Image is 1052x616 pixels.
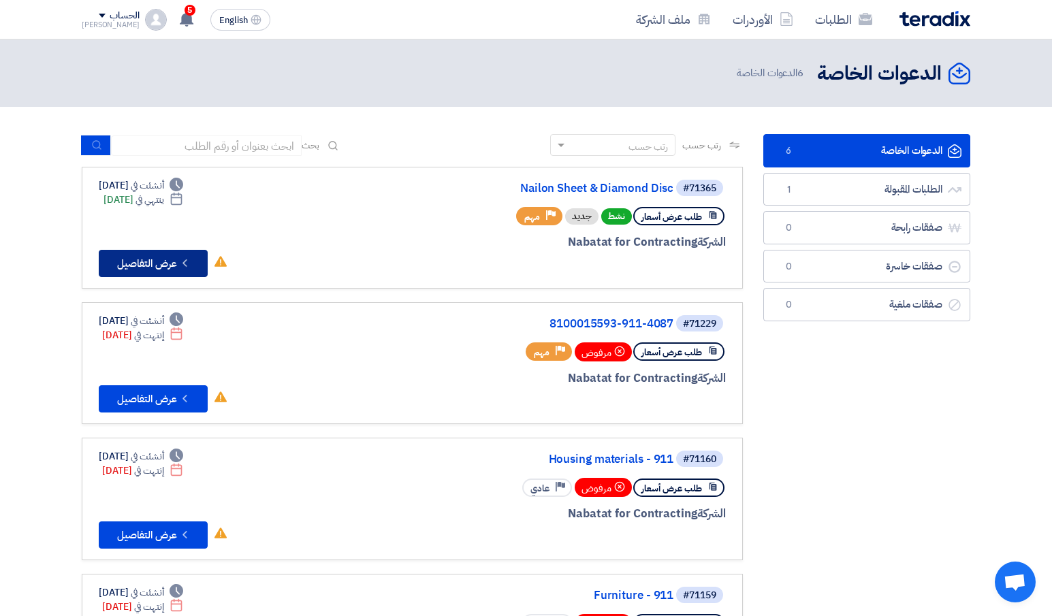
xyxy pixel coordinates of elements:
div: #71159 [683,591,716,600]
a: Nailon Sheet & Diamond Disc [401,182,673,195]
div: Nabatat for Contracting [398,370,726,387]
div: #71365 [683,184,716,193]
a: 8100015593-911-4087 [401,318,673,330]
h2: الدعوات الخاصة [817,61,942,87]
div: [DATE] [99,314,183,328]
div: Nabatat for Contracting [398,233,726,251]
a: ملف الشركة [625,3,722,35]
span: 6 [780,144,797,158]
span: 0 [780,221,797,235]
span: مهم [534,346,549,359]
span: رتب حسب [682,138,721,152]
a: الطلبات المقبولة1 [763,173,970,206]
button: عرض التفاصيل [99,250,208,277]
a: الطلبات [804,3,883,35]
img: Teradix logo [899,11,970,27]
span: أنشئت في [131,585,163,600]
div: #71229 [683,319,716,329]
button: English [210,9,270,31]
span: أنشئت في [131,314,163,328]
img: profile_test.png [145,9,167,31]
div: Nabatat for Contracting [398,505,726,523]
span: الشركة [697,233,727,250]
span: عادي [530,482,549,495]
div: [DATE] [99,585,183,600]
div: [DATE] [102,328,183,342]
div: [PERSON_NAME] [82,21,140,29]
div: [DATE] [102,464,183,478]
span: إنتهت في [134,464,163,478]
span: إنتهت في [134,328,163,342]
div: [DATE] [99,449,183,464]
span: 0 [780,298,797,312]
span: مهم [524,210,540,223]
a: الدعوات الخاصة6 [763,134,970,167]
a: صفقات خاسرة0 [763,250,970,283]
div: Open chat [995,562,1036,602]
button: عرض التفاصيل [99,521,208,549]
span: 1 [780,183,797,197]
span: بحث [302,138,319,152]
span: English [219,16,248,25]
div: مرفوض [575,342,632,361]
button: عرض التفاصيل [99,385,208,412]
span: ينتهي في [136,193,163,207]
div: رتب حسب [628,140,668,154]
span: أنشئت في [131,178,163,193]
a: Furniture - 911 [401,589,673,602]
a: Housing materials - 911 [401,453,673,466]
span: 0 [780,260,797,274]
span: طلب عرض أسعار [641,210,702,223]
div: [DATE] [99,178,183,193]
div: [DATE] [102,600,183,614]
span: 6 [797,65,803,80]
span: طلب عرض أسعار [641,346,702,359]
span: طلب عرض أسعار [641,482,702,495]
span: نشط [601,208,632,225]
input: ابحث بعنوان أو رقم الطلب [111,135,302,156]
span: 5 [185,5,195,16]
a: الأوردرات [722,3,804,35]
div: [DATE] [103,193,183,207]
div: #71160 [683,455,716,464]
span: إنتهت في [134,600,163,614]
span: أنشئت في [131,449,163,464]
span: الشركة [697,505,727,522]
a: صفقات ملغية0 [763,288,970,321]
div: جديد [565,208,599,225]
a: صفقات رابحة0 [763,211,970,244]
div: الحساب [110,10,139,22]
span: الدعوات الخاصة [737,65,806,81]
div: مرفوض [575,478,632,497]
span: الشركة [697,370,727,387]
